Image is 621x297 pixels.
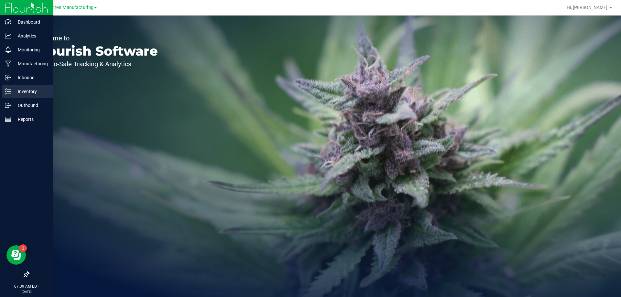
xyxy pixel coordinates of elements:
[3,289,50,294] p: [DATE]
[11,101,50,109] p: Outbound
[11,60,50,68] p: Manufacturing
[11,74,50,81] p: Inbound
[5,60,11,67] inline-svg: Manufacturing
[11,115,50,123] p: Reports
[5,74,11,81] inline-svg: Inbound
[11,32,50,40] p: Analytics
[567,5,609,10] span: Hi, [PERSON_NAME]!
[5,47,11,53] inline-svg: Monitoring
[11,46,50,54] p: Monitoring
[11,18,50,26] p: Dashboard
[5,116,11,122] inline-svg: Reports
[11,88,50,95] p: Inventory
[35,35,158,41] p: Welcome to
[5,33,11,39] inline-svg: Analytics
[6,245,26,265] iframe: Resource center
[3,283,50,289] p: 07:39 AM EDT
[19,244,27,252] iframe: Resource center unread badge
[35,45,158,58] p: Flourish Software
[5,88,11,95] inline-svg: Inventory
[35,61,158,67] p: Seed-to-Sale Tracking & Analytics
[35,5,93,10] span: Green Acres Manufacturing
[5,19,11,25] inline-svg: Dashboard
[5,102,11,109] inline-svg: Outbound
